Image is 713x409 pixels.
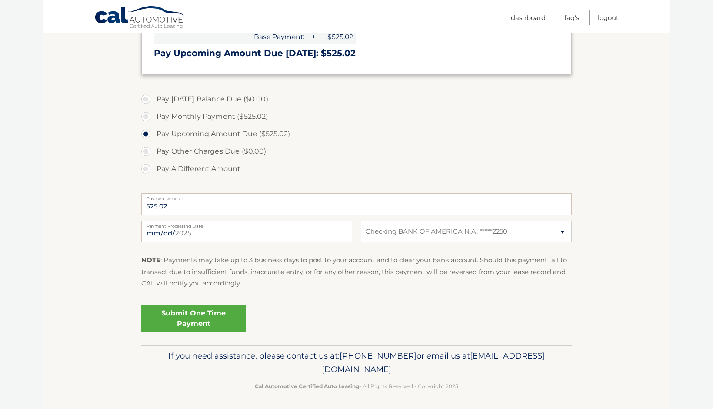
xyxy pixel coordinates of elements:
p: - All Rights Reserved - Copyright 2025 [147,382,566,391]
a: Logout [598,10,619,25]
strong: NOTE [141,256,160,264]
label: Pay Other Charges Due ($0.00) [141,143,572,160]
strong: Cal Automotive Certified Auto Leasing [255,383,359,389]
input: Payment Date [141,221,352,242]
a: Submit One Time Payment [141,305,246,332]
p: If you need assistance, please contact us at: or email us at [147,349,566,377]
span: + [308,29,317,44]
a: Dashboard [511,10,546,25]
label: Payment Processing Date [141,221,352,228]
h3: Pay Upcoming Amount Due [DATE]: $525.02 [154,48,559,59]
label: Payment Amount [141,193,572,200]
span: Base Payment: [154,29,308,44]
label: Pay Upcoming Amount Due ($525.02) [141,125,572,143]
label: Pay Monthly Payment ($525.02) [141,108,572,125]
a: Cal Automotive [94,6,186,31]
label: Pay A Different Amount [141,160,572,178]
input: Payment Amount [141,193,572,215]
label: Pay [DATE] Balance Due ($0.00) [141,91,572,108]
span: $525.02 [317,29,356,44]
a: FAQ's [564,10,579,25]
p: : Payments may take up to 3 business days to post to your account and to clear your bank account.... [141,255,572,289]
span: [PHONE_NUMBER] [340,351,416,361]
